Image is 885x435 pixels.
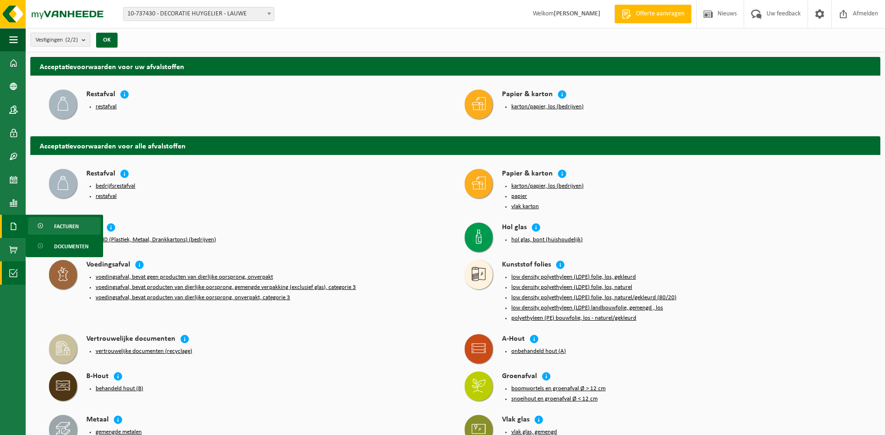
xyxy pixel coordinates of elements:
button: vertrouwelijke documenten (recyclage) [96,348,192,355]
a: Facturen [28,217,101,235]
span: 10-737430 - DECORATIE HUYGELIER - LAUWE [123,7,274,21]
strong: [PERSON_NAME] [554,10,600,17]
button: PMD (Plastiek, Metaal, Drankkartons) (bedrijven) [96,236,216,244]
h2: Acceptatievoorwaarden voor uw afvalstoffen [30,57,880,75]
h4: Voedingsafval [86,260,130,271]
button: behandeld hout (B) [96,385,143,393]
button: restafval [96,103,117,111]
button: OK [96,33,118,48]
h4: Metaal [86,415,109,426]
span: Vestigingen [35,33,78,47]
button: low density polyethyleen (LDPE) landbouwfolie, gemengd , los [511,304,663,312]
count: (2/2) [65,37,78,43]
h4: Vertrouwelijke documenten [86,334,175,345]
button: hol glas, bont (huishoudelijk) [511,236,583,244]
h4: Hol glas [502,223,527,233]
h4: Vlak glas [502,415,530,426]
button: low density polyethyleen (LDPE) folie, los, naturel/gekleurd (80/20) [511,294,676,302]
h4: Papier & karton [502,90,553,100]
button: vlak karton [511,203,539,210]
h4: A-Hout [502,334,525,345]
button: papier [511,193,527,200]
button: Vestigingen(2/2) [30,33,91,47]
span: Facturen [54,217,79,235]
button: onbehandeld hout (A) [511,348,566,355]
span: 10-737430 - DECORATIE HUYGELIER - LAUWE [124,7,274,21]
button: bedrijfsrestafval [96,182,135,190]
button: voedingsafval, bevat producten van dierlijke oorsprong, gemengde verpakking (exclusief glas), cat... [96,284,356,291]
h4: Papier & karton [502,169,553,180]
h4: Restafval [86,169,115,180]
button: karton/papier, los (bedrijven) [511,182,584,190]
a: Documenten [28,237,101,255]
button: boomwortels en groenafval Ø > 12 cm [511,385,606,393]
button: snoeihout en groenafval Ø < 12 cm [511,395,598,403]
button: voedingsafval, bevat producten van dierlijke oorsprong, onverpakt, categorie 3 [96,294,290,302]
a: Offerte aanvragen [614,5,691,23]
button: low density polyethyleen (LDPE) folie, los, gekleurd [511,274,636,281]
button: polyethyleen (PE) bouwfolie, los - naturel/gekleurd [511,315,636,322]
h4: Groenafval [502,372,537,382]
span: Offerte aanvragen [634,9,687,19]
h4: Restafval [86,90,115,100]
button: low density polyethyleen (LDPE) folie, los, naturel [511,284,632,291]
button: voedingsafval, bevat geen producten van dierlijke oorsprong, onverpakt [96,274,273,281]
h4: B-Hout [86,372,109,382]
h2: Acceptatievoorwaarden voor alle afvalstoffen [30,136,880,154]
h4: Kunststof folies [502,260,551,271]
span: Documenten [54,238,89,255]
button: karton/papier, los (bedrijven) [511,103,584,111]
button: restafval [96,193,117,200]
